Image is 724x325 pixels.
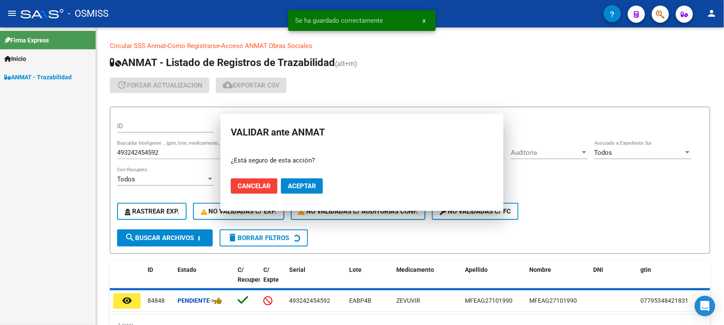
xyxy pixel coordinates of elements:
[289,297,330,304] span: 493242454592
[125,234,194,242] span: Buscar Archivos
[122,295,132,306] mat-icon: remove_red_eye
[695,296,715,316] div: Open Intercom Messenger
[223,80,233,90] mat-icon: cloud_download
[110,41,710,51] p: - -
[263,266,279,283] span: C/ Expte
[238,266,264,283] span: C/ Recupero
[511,149,580,156] span: Auditoria
[289,266,305,273] span: Serial
[288,182,316,190] span: Aceptar
[223,81,280,89] span: Exportar CSV
[117,175,135,183] span: Todos
[110,42,166,50] a: Circular SSS Anmat
[238,182,271,190] span: Cancelar
[4,72,72,82] span: ANMAT - Trazabilidad
[286,261,346,298] datatable-header-cell: Serial
[144,261,174,298] datatable-header-cell: ID
[707,8,717,18] mat-icon: person
[346,261,393,298] datatable-header-cell: Lote
[227,232,238,243] mat-icon: delete
[4,54,26,63] span: Inicio
[178,266,196,273] span: Estado
[7,8,17,18] mat-icon: menu
[641,297,689,304] span: 07795348421831
[529,266,551,273] span: Nombre
[295,16,383,25] span: Se ha guardado correctamente
[178,297,210,304] strong: Pendiente
[201,208,277,215] span: No Validadas c/ Exp.
[68,4,109,23] span: - OSMISS
[110,57,335,69] span: ANMAT - Listado de Registros de Trazabilidad
[221,42,312,50] a: Acceso ANMAT Obras Sociales
[440,208,511,215] span: No validadas c/ FC
[465,266,488,273] span: Apellido
[234,261,260,298] datatable-header-cell: C/ Recupero
[231,178,278,194] button: Cancelar
[529,297,577,304] span: MFEAG27101990
[148,297,165,304] span: 84848
[422,17,425,24] span: x
[117,81,202,89] span: forzar actualizacion
[174,261,234,298] datatable-header-cell: Estado
[4,36,49,45] span: Firma Express
[231,156,493,166] p: ¿Está seguro de esta acción?
[125,208,179,215] span: Rastrear Exp.
[260,261,286,298] datatable-header-cell: C/ Expte
[117,80,127,90] mat-icon: update
[210,297,222,304] span: ->
[526,261,590,298] datatable-header-cell: Nombre
[465,297,513,304] span: MFEAG27101990
[227,234,289,242] span: Borrar Filtros
[168,42,220,50] a: Como Registrarse
[590,261,637,298] datatable-header-cell: DNI
[231,124,493,141] h2: VALIDAR ante ANMAT
[462,261,526,298] datatable-header-cell: Apellido
[393,261,462,298] datatable-header-cell: Medicamento
[396,297,420,304] span: ZEVUVIR
[637,261,715,298] datatable-header-cell: gtin
[641,266,652,273] span: gtin
[396,266,434,273] span: Medicamento
[312,42,392,50] a: Documentacion trazabilidad
[299,208,418,215] span: No Validadas c/ Auditorias Conf.
[125,232,135,243] mat-icon: search
[349,266,362,273] span: Lote
[335,60,357,68] span: (alt+m)
[281,178,323,194] button: Aceptar
[148,266,153,273] span: ID
[349,297,371,304] span: EABP4B
[594,149,612,156] span: Todos
[594,266,603,273] span: DNI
